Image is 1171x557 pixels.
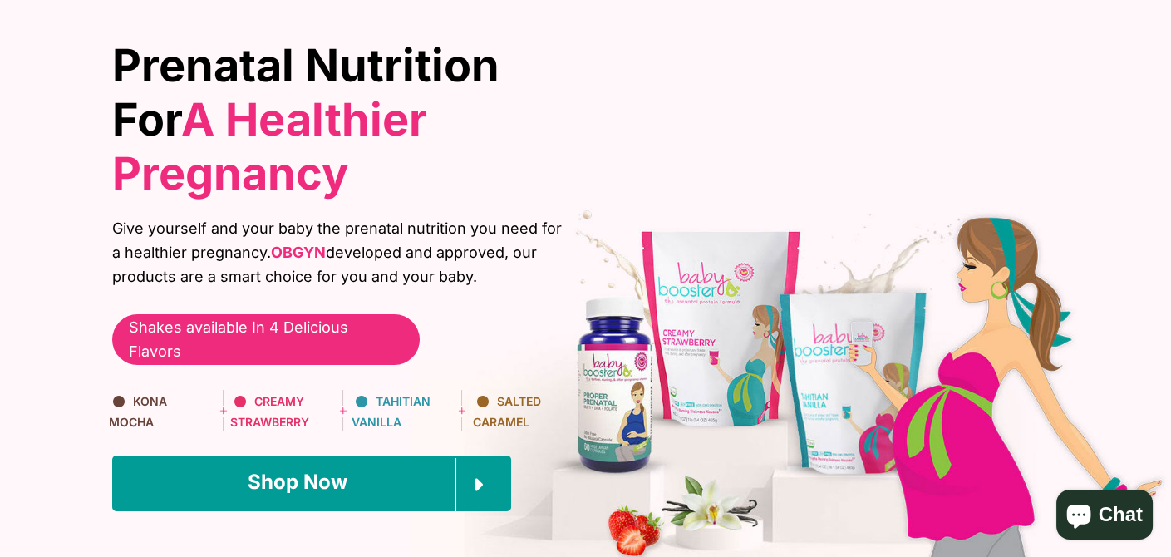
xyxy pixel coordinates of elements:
[1051,490,1158,544] inbox-online-store-chat: Shopify online store chat
[112,92,427,200] span: A Healthier Pregnancy
[248,470,347,494] span: Shop Now
[230,394,309,428] span: Creamy Strawberry
[112,217,573,288] span: Give yourself and your baby the prenatal nutrition you need for a healthier pregnancy. developed ...
[473,394,541,428] span: Salted Caramel
[112,38,499,200] span: Prenatal Nutrition For
[112,456,511,510] a: Shop Now
[129,316,403,364] span: Shakes available In 4 Delicious Flavors
[271,244,326,261] b: OBGYN
[352,394,431,428] span: Tahitian Vanilla
[109,394,167,428] span: KONA Mocha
